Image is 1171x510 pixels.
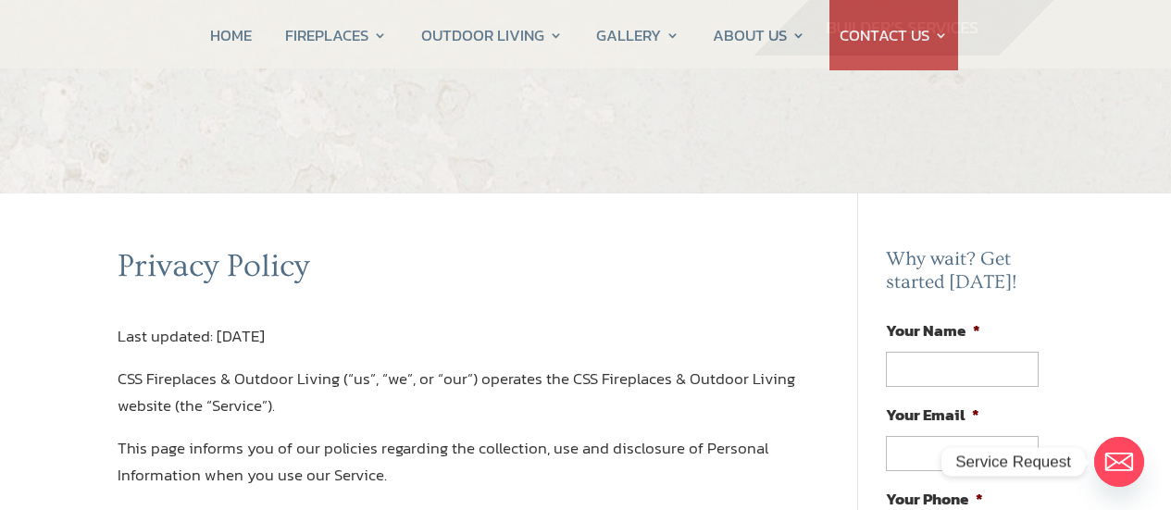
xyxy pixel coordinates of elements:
[118,435,807,504] p: This page informs you of our policies regarding the collection, use and disclosure of Personal In...
[118,323,807,366] p: Last updated: [DATE]
[886,320,980,341] label: Your Name
[886,404,979,425] label: Your Email
[886,489,983,509] label: Your Phone
[886,247,1053,303] h4: Why wait? Get started [DATE]!
[118,247,807,295] h1: Privacy Policy
[118,366,807,435] p: CSS Fireplaces & Outdoor Living (“us”, “we”, or “our”) operates the CSS Fireplaces & Outdoor Livi...
[1094,437,1144,487] a: Email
